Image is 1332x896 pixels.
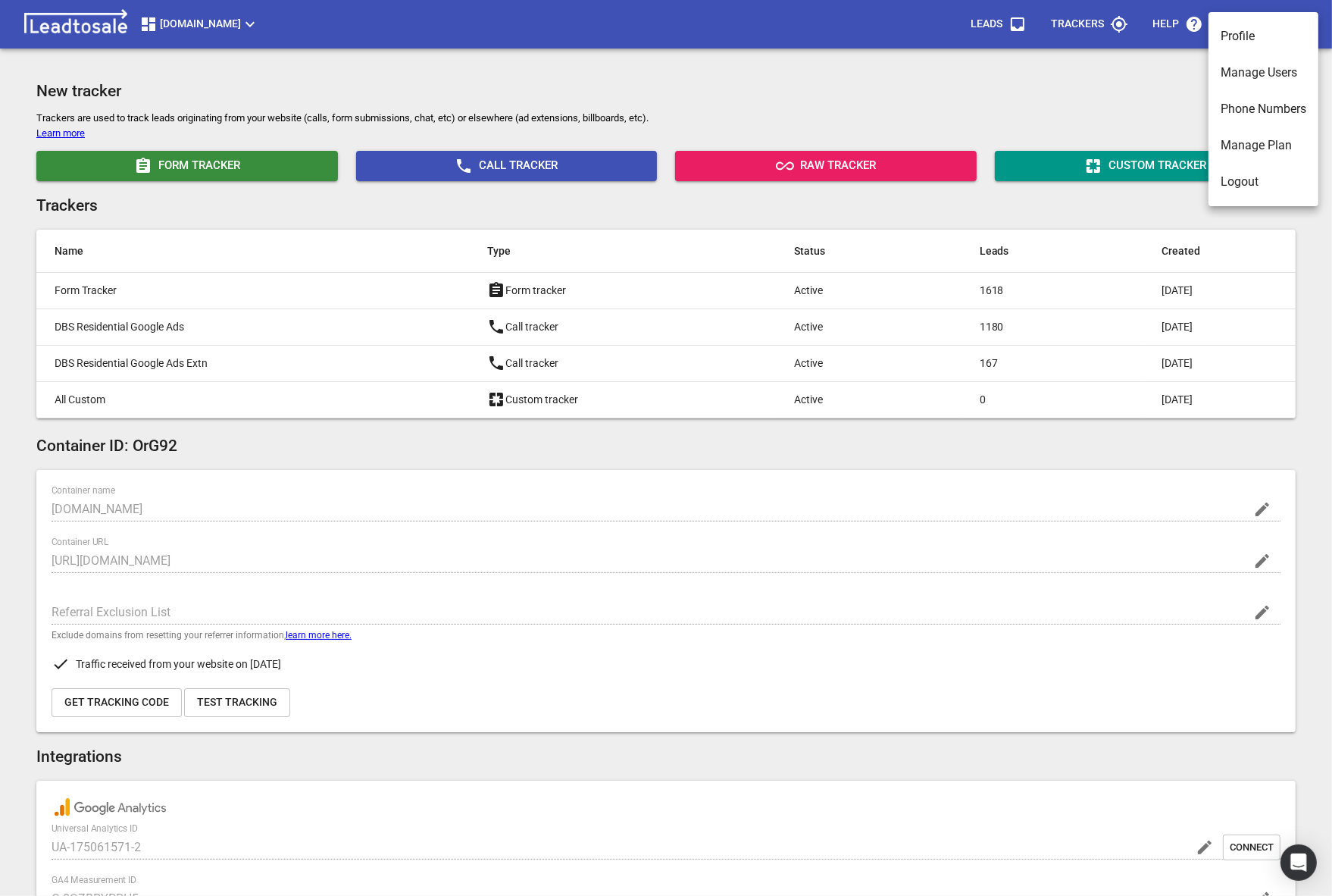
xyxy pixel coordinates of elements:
li: Manage Users [1208,55,1318,91]
li: Phone Numbers [1208,91,1318,127]
li: Manage Plan [1208,127,1318,164]
div: Open Intercom Messenger [1280,844,1317,881]
li: Logout [1208,164,1318,200]
li: Profile [1208,18,1318,55]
